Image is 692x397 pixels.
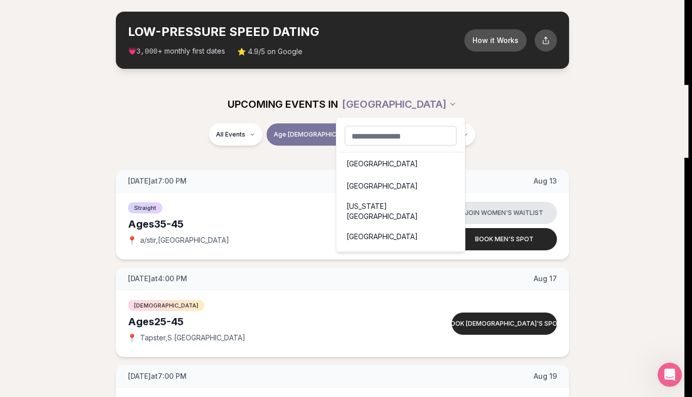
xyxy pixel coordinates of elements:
[336,117,465,252] div: [GEOGRAPHIC_DATA]
[338,175,463,197] div: [GEOGRAPHIC_DATA]
[338,153,463,175] div: [GEOGRAPHIC_DATA]
[338,197,463,226] div: [US_STATE][GEOGRAPHIC_DATA]
[338,248,463,270] div: [US_STATE], D.C.
[658,363,682,387] iframe: Intercom live chat
[338,226,463,248] div: [GEOGRAPHIC_DATA]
